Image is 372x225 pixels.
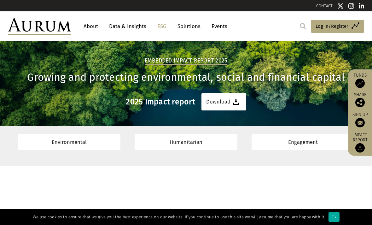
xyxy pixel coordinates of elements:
a: Humanitarian [135,134,237,150]
img: Linkedin icon [359,3,364,9]
a: About [80,21,101,32]
div: Ok [328,212,340,222]
img: Twitter icon [337,3,344,9]
img: Access Funds [355,78,365,88]
a: Funds [351,72,369,88]
h3: 2025 Impact report [126,97,195,107]
a: Events [208,21,227,32]
a: Solutions [174,21,204,32]
h1: Growing and protecting environmental, social and financial capital [8,71,364,84]
a: Log in/Register [311,20,364,33]
div: Share [351,92,369,107]
span: Log in/Register [316,22,348,30]
img: Instagram icon [348,3,354,9]
a: ESG [154,21,170,32]
a: Impact report [351,132,369,153]
a: Data & Insights [106,21,149,32]
img: search.svg [300,23,306,29]
a: Engagement [252,134,354,150]
h2: Embedded Impact report 2025 [145,57,228,65]
a: CONTACT [316,3,333,8]
a: Download [201,93,246,110]
img: Share this post [355,98,365,107]
a: Sign up [351,112,369,127]
a: Environmental [18,134,120,150]
img: Aurum [8,18,71,35]
img: Sign up to our newsletter [355,118,365,127]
